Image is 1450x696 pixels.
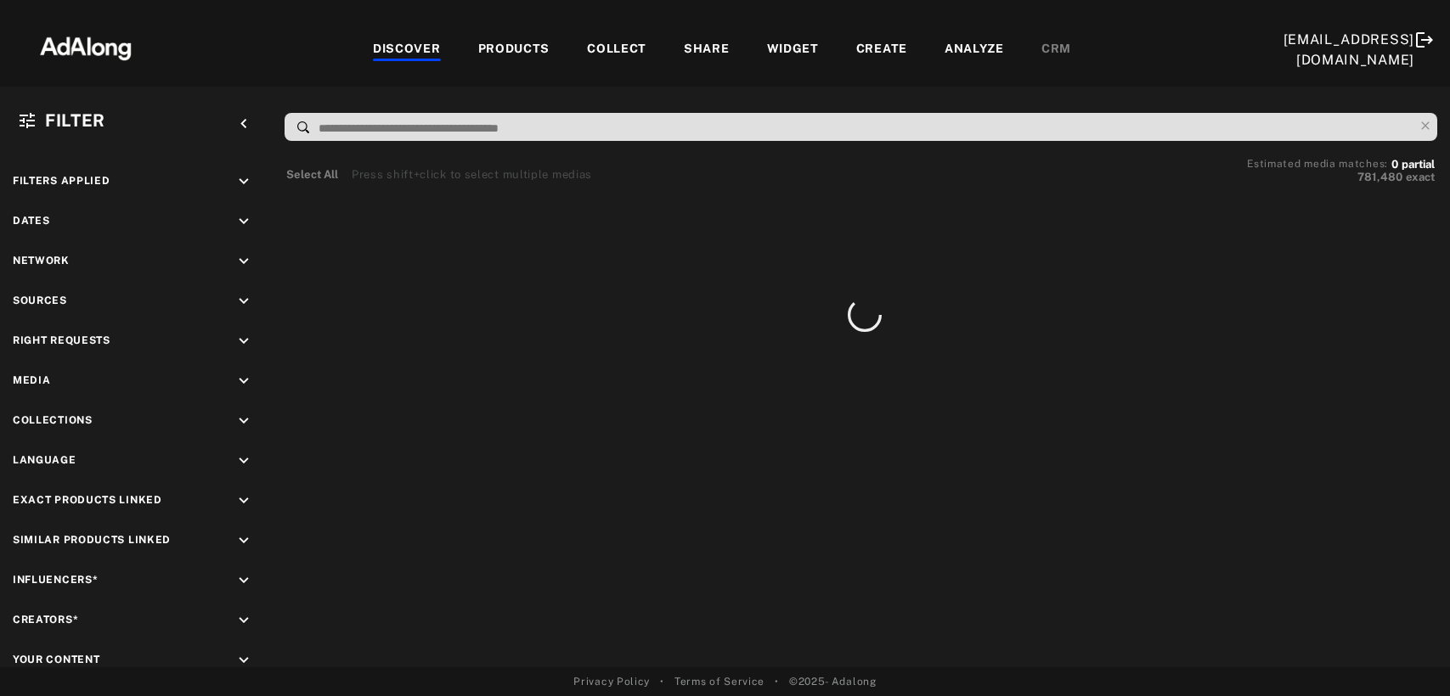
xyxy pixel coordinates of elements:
[234,252,253,271] i: keyboard_arrow_down
[1041,40,1071,60] div: CRM
[13,255,70,267] span: Network
[13,654,99,665] span: Your Content
[13,374,51,386] span: Media
[1247,169,1435,186] button: 781,480exact
[789,674,877,689] span: © 2025 - Adalong
[234,651,253,670] i: keyboard_arrow_down
[234,412,253,430] i: keyboard_arrow_down
[767,40,819,60] div: WIDGET
[13,534,171,546] span: Similar Products Linked
[234,611,253,630] i: keyboard_arrow_down
[13,414,93,426] span: Collections
[684,40,730,60] div: SHARE
[11,21,161,72] img: 63233d7d88ed69de3c212112c67096b6.png
[13,215,50,227] span: Dates
[45,110,105,131] span: Filter
[856,40,907,60] div: CREATE
[13,454,76,466] span: Language
[234,452,253,470] i: keyboard_arrow_down
[1391,160,1435,169] button: 0partial
[674,674,764,689] a: Terms of Service
[13,295,67,306] span: Sources
[234,571,253,590] i: keyboard_arrow_down
[373,40,441,60] div: DISCOVER
[775,674,779,689] span: •
[234,531,253,550] i: keyboard_arrow_down
[660,674,664,689] span: •
[234,491,253,510] i: keyboard_arrow_down
[1357,171,1402,183] span: 781,480
[1284,30,1415,70] div: [EMAIL_ADDRESS][DOMAIN_NAME]
[13,334,110,346] span: Right Requests
[1391,158,1398,171] span: 0
[13,494,162,506] span: Exact Products Linked
[234,292,253,311] i: keyboard_arrow_down
[234,115,253,133] i: keyboard_arrow_left
[1247,158,1388,170] span: Estimated media matches:
[234,172,253,191] i: keyboard_arrow_down
[13,574,98,586] span: Influencers*
[234,372,253,390] i: keyboard_arrow_down
[234,212,253,231] i: keyboard_arrow_down
[286,166,338,183] button: Select All
[234,332,253,351] i: keyboard_arrow_down
[13,614,78,626] span: Creators*
[587,40,646,60] div: COLLECT
[945,40,1004,60] div: ANALYZE
[352,166,592,183] div: Press shift+click to select multiple medias
[573,674,650,689] a: Privacy Policy
[13,175,110,187] span: Filters applied
[478,40,550,60] div: PRODUCTS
